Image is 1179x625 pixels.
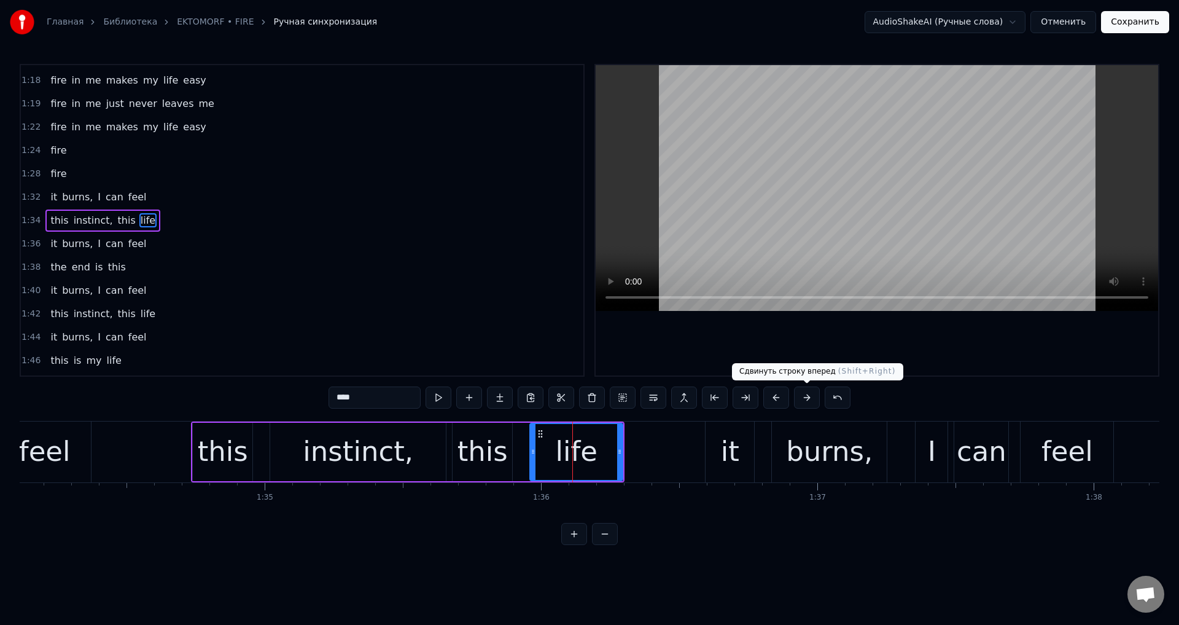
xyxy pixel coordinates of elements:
span: I [96,237,102,251]
span: burns, [61,237,94,251]
span: is [94,260,104,274]
span: 1:22 [21,121,41,133]
span: this [49,307,69,321]
button: Отменить [1030,11,1096,33]
img: youka [10,10,34,34]
span: I [96,190,102,204]
span: life [162,120,179,134]
span: it [49,190,58,204]
span: me [197,96,215,111]
span: fire [49,73,68,87]
span: it [49,237,58,251]
span: fire [49,167,68,181]
div: instinct, [303,431,413,473]
span: this [117,213,137,227]
span: feel [127,330,148,344]
span: it [49,283,58,297]
span: life [106,353,123,368]
span: instinct, [72,307,114,321]
span: can [104,237,125,251]
span: 1:24 [21,144,41,157]
span: in [71,73,82,87]
span: I [96,330,102,344]
span: 1:28 [21,168,41,180]
span: fire [49,143,68,157]
span: this [49,213,69,227]
span: 1:18 [21,74,41,87]
span: feel [127,283,148,297]
span: life [139,213,157,227]
div: burns, [786,431,873,473]
a: EKTOMORF • FIRE [177,16,254,28]
span: 1:19 [21,98,41,110]
span: Ручная синхронизация [274,16,378,28]
a: Главная [47,16,84,28]
span: me [84,96,102,111]
span: the [49,260,68,274]
span: just [105,96,125,111]
div: feel [1041,431,1093,473]
span: instinct, [72,213,114,227]
div: this [198,431,248,473]
span: my [142,120,160,134]
span: fire [49,96,68,111]
span: end [71,260,91,274]
span: it [49,330,58,344]
div: this [457,431,508,473]
span: me [84,120,102,134]
div: can [957,431,1006,473]
span: life [139,307,157,321]
span: 1:40 [21,285,41,297]
span: 1:36 [21,238,41,250]
span: this [117,307,137,321]
span: 1:32 [21,191,41,203]
span: this [107,260,127,274]
div: 1:38 [1086,493,1102,503]
span: leaves [161,96,195,111]
span: 1:42 [21,308,41,320]
span: 1:38 [21,261,41,273]
span: makes [105,120,139,134]
span: 1:34 [21,214,41,227]
span: ( Shift+Right ) [838,367,896,375]
span: 1:44 [21,331,41,344]
span: in [71,120,82,134]
div: 1:36 [533,493,550,503]
span: burns, [61,190,94,204]
div: feel [19,431,71,473]
nav: breadcrumb [47,16,377,28]
span: can [104,190,125,204]
div: 1:35 [257,493,273,503]
div: it [721,431,739,473]
span: I [96,283,102,297]
span: life [162,73,179,87]
button: Сохранить [1101,11,1169,33]
span: feel [127,190,148,204]
span: fire [49,120,68,134]
span: easy [182,73,207,87]
span: 1:46 [21,355,41,367]
span: can [104,283,125,297]
div: life [555,431,597,473]
span: can [104,330,125,344]
span: burns, [61,283,94,297]
span: this [49,353,69,368]
span: is [72,353,83,368]
span: easy [182,120,207,134]
div: Сдвинуть строку вперед [732,363,903,380]
span: never [128,96,158,111]
span: burns, [61,330,94,344]
span: makes [105,73,139,87]
div: I [928,431,936,473]
span: my [142,73,160,87]
a: Библиотека [103,16,157,28]
a: Открытый чат [1127,576,1164,613]
span: feel [127,237,148,251]
span: my [85,353,103,368]
span: me [84,73,102,87]
span: in [71,96,82,111]
div: 1:37 [809,493,826,503]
